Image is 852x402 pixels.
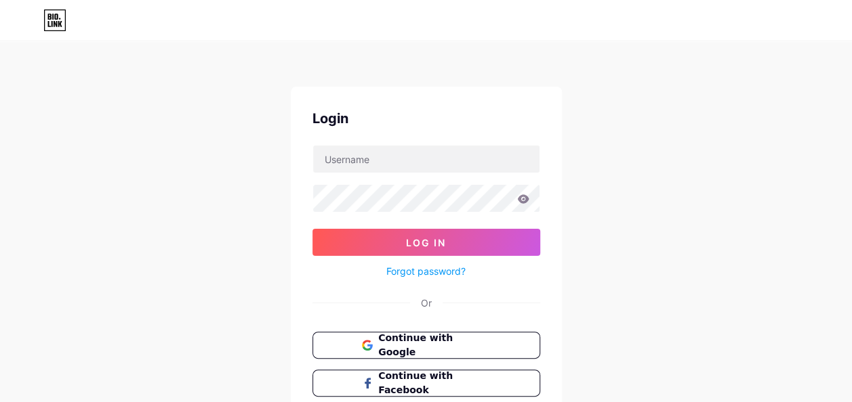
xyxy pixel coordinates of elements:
a: Forgot password? [386,264,466,278]
button: Continue with Facebook [312,370,540,397]
span: Continue with Facebook [378,369,490,397]
button: Continue with Google [312,332,540,359]
span: Log In [406,237,446,248]
button: Log In [312,229,540,256]
div: Or [421,296,432,310]
input: Username [313,146,540,173]
span: Continue with Google [378,331,490,359]
div: Login [312,108,540,129]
